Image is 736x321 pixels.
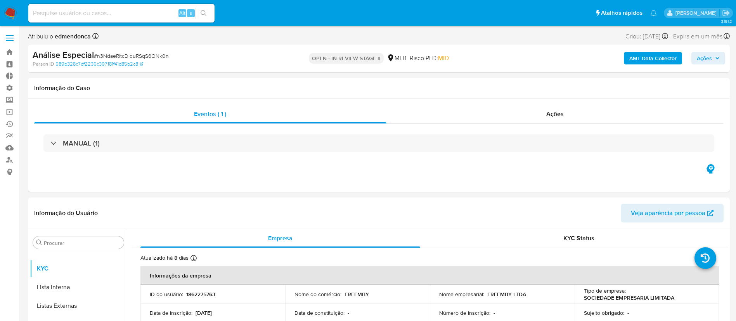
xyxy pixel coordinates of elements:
[563,234,594,243] span: KYC Status
[627,309,629,316] p: -
[624,52,682,64] button: AML Data Collector
[30,297,127,315] button: Listas Externas
[150,291,183,298] p: ID do usuário :
[179,9,185,17] span: Alt
[33,61,54,68] b: Person ID
[631,204,705,222] span: Veja aparência por pessoa
[494,309,495,316] p: -
[584,287,626,294] p: Tipo de empresa :
[438,54,449,62] span: MID
[309,53,384,64] p: OPEN - IN REVIEW STAGE II
[34,84,724,92] h1: Informação do Caso
[345,291,369,298] p: EREEMBY
[697,52,712,64] span: Ações
[439,291,484,298] p: Nome empresarial :
[650,10,657,16] a: Notificações
[30,259,127,278] button: KYC
[28,8,215,18] input: Pesquise usuários ou casos...
[722,9,730,17] a: Sair
[43,134,714,152] div: MANUAL (1)
[487,291,526,298] p: EREEMBY LTDA
[33,49,94,61] b: Análise Especial
[63,139,100,147] h3: MANUAL (1)
[196,8,211,19] button: search-icon
[294,309,345,316] p: Data de constituição :
[190,9,192,17] span: s
[439,309,490,316] p: Número de inscrição :
[36,239,42,246] button: Procurar
[186,291,215,298] p: 1862275763
[140,254,189,262] p: Atualizado há 8 dias
[670,31,672,42] span: -
[196,309,212,316] p: [DATE]
[194,109,226,118] span: Eventos ( 1 )
[691,52,725,64] button: Ações
[44,239,121,246] input: Procurar
[53,32,91,41] b: edmendonca
[625,31,668,42] div: Criou: [DATE]
[140,266,719,285] th: Informações da empresa
[30,278,127,297] button: Lista Interna
[410,54,449,62] span: Risco PLD:
[34,209,98,217] h1: Informação do Usuário
[629,52,677,64] b: AML Data Collector
[348,309,349,316] p: -
[55,61,143,68] a: 589b328c7df2236c397181f41d85b2c8
[150,309,192,316] p: Data de inscrição :
[675,9,719,17] p: adriano.brito@mercadolivre.com
[387,54,407,62] div: MLB
[621,204,724,222] button: Veja aparência por pessoa
[94,52,169,60] span: # n3NdaeRitcDlquRSqS6ONk0n
[28,32,91,41] span: Atribuiu o
[546,109,564,118] span: Ações
[268,234,293,243] span: Empresa
[584,294,674,301] p: SOCIEDADE EMPRESARIA LIMITADA
[294,291,341,298] p: Nome do comércio :
[584,309,624,316] p: Sujeito obrigado :
[673,32,722,41] span: Expira em um mês
[601,9,642,17] span: Atalhos rápidos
